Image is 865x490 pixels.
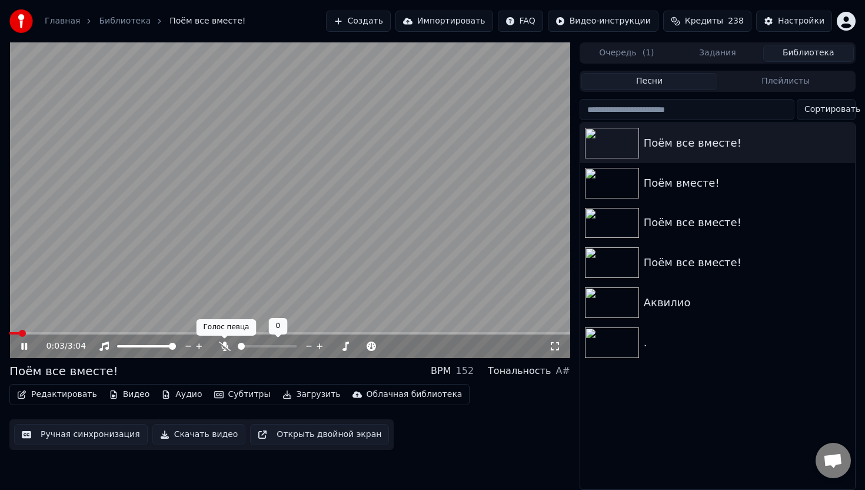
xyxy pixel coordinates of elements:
[581,45,672,62] button: Очередь
[14,424,148,445] button: Ручная синхронизация
[644,335,850,351] div: .
[45,15,80,27] a: Главная
[431,364,451,378] div: BPM
[778,15,824,27] div: Настройки
[45,15,245,27] nav: breadcrumb
[46,340,75,352] div: /
[104,386,155,403] button: Видео
[663,11,751,32] button: Кредиты238
[581,73,718,90] button: Песни
[644,294,850,311] div: Аквилио
[456,364,474,378] div: 152
[269,318,288,335] div: 0
[644,214,850,231] div: Поём все вместе!
[717,73,854,90] button: Плейлисты
[278,386,345,403] button: Загрузить
[816,443,851,478] a: Открытый чат
[9,363,118,379] div: Поём все вместе!
[68,340,86,352] span: 3:04
[728,15,744,27] span: 238
[644,135,850,151] div: Поём все вместе!
[644,254,850,271] div: Поём все вместе!
[395,11,493,32] button: Импортировать
[756,11,832,32] button: Настройки
[46,340,65,352] span: 0:03
[152,424,246,445] button: Скачать видео
[498,11,543,32] button: FAQ
[367,389,463,400] div: Облачная библиотека
[157,386,207,403] button: Аудио
[644,175,850,191] div: Поём вместе!
[169,15,245,27] span: Поём все вместе!
[643,47,654,59] span: ( 1 )
[685,15,723,27] span: Кредиты
[763,45,854,62] button: Библиотека
[555,364,570,378] div: A#
[99,15,151,27] a: Библиотека
[197,319,257,336] div: Голос певца
[548,11,658,32] button: Видео-инструкции
[209,386,275,403] button: Субтитры
[488,364,551,378] div: Тональность
[672,45,763,62] button: Задания
[250,424,389,445] button: Открыть двойной экран
[326,11,391,32] button: Создать
[9,9,33,33] img: youka
[804,104,860,115] span: Сортировать
[12,386,102,403] button: Редактировать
